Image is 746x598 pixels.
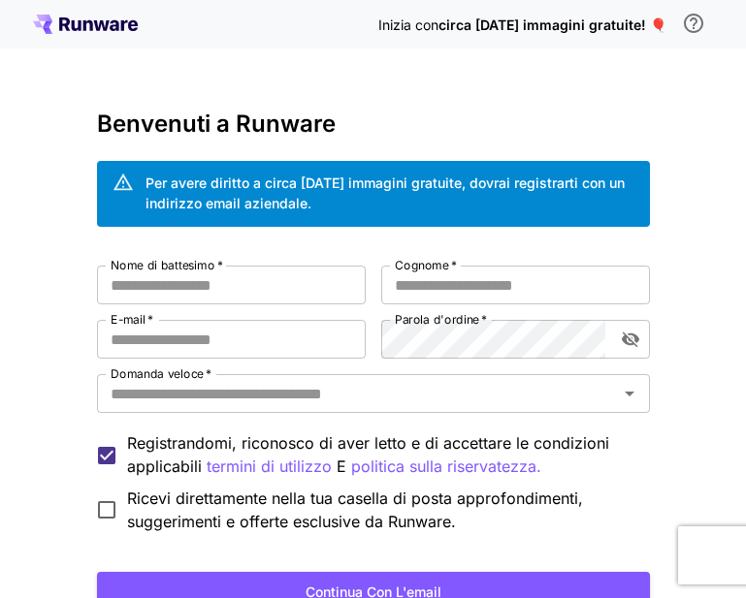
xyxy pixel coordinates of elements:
font: Inizia con [378,16,438,33]
font: circa [DATE] immagini gratuite! 🎈 [438,16,666,33]
font: Domanda veloce [111,366,204,381]
button: Per avere diritto al credito gratuito, devi registrarti con un indirizzo email aziendale e clicca... [674,4,713,43]
font: termini di utilizzo [207,456,332,476]
font: Benvenuti a Runware [97,110,336,138]
font: Parola d'ordine [395,312,479,327]
font: Cognome [395,258,449,272]
font: Nome di battesimo [111,258,214,272]
button: Aprire [616,380,643,407]
button: attiva/disattiva la visibilità della password [613,322,648,357]
font: politica sulla riservatezza. [351,456,541,476]
font: Registrandomi, riconosco di aver letto e di accettare le condizioni applicabili [127,433,609,476]
font: Per avere diritto a circa [DATE] immagini gratuite, dovrai registrarti con un indirizzo email azi... [146,174,625,211]
button: Registrandomi, riconosco di aver letto e di accettare le condizioni applicabili termini di utiliz... [351,455,541,479]
button: Registrandomi, riconosco di aver letto e di accettare le condizioni applicabili E politica sulla ... [207,455,332,479]
font: E [337,456,346,476]
font: Ricevi direttamente nella tua casella di posta approfondimenti, suggerimenti e offerte esclusive ... [127,488,583,531]
font: E-mail [111,312,146,327]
